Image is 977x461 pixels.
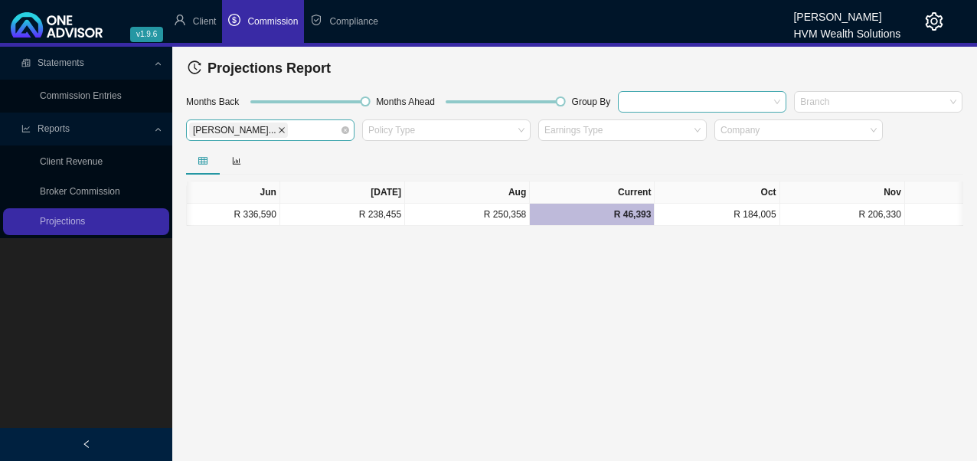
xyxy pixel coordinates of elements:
[925,12,943,31] span: setting
[655,181,779,204] th: Oct
[21,58,31,67] span: reconciliation
[568,94,615,116] div: Group By
[40,156,103,167] a: Client Revenue
[174,14,186,26] span: user
[130,27,163,42] span: v1.9.6
[278,126,286,134] span: close
[280,204,405,226] td: R 238,455
[21,124,31,133] span: line-chart
[372,94,439,116] div: Months Ahead
[530,181,655,204] th: Current
[280,181,405,204] th: [DATE]
[341,126,349,134] span: close-circle
[207,60,331,76] span: Projections Report
[193,123,276,137] span: [PERSON_NAME]...
[310,14,322,26] span: safety
[155,181,280,204] th: Jun
[405,181,530,204] th: Aug
[155,204,280,226] td: R 336,590
[780,204,905,226] td: R 206,330
[247,16,298,27] span: Commission
[38,57,84,68] span: Statements
[11,12,103,38] img: 2df55531c6924b55f21c4cf5d4484680-logo-light.svg
[329,16,377,27] span: Compliance
[188,60,201,74] span: history
[189,123,288,138] span: Wesley Bowman
[232,156,241,165] span: bar-chart
[38,123,70,134] span: Reports
[793,21,900,38] div: HVM Wealth Solutions
[793,4,900,21] div: [PERSON_NAME]
[655,204,779,226] td: R 184,005
[780,181,905,204] th: Nov
[82,440,91,449] span: left
[40,216,85,227] a: Projections
[40,186,120,197] a: Broker Commission
[40,90,122,101] a: Commission Entries
[193,16,217,27] span: Client
[198,156,207,165] span: table
[405,204,530,226] td: R 250,358
[530,204,655,226] td: R 46,393
[182,94,243,116] div: Months Back
[228,14,240,26] span: dollar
